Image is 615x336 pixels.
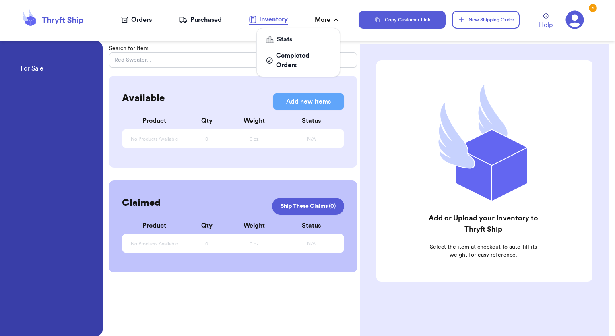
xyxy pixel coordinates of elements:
div: 1 [589,4,597,12]
a: Help [539,13,553,30]
h2: Add or Upload your Inventory to Thryft Ship [423,212,544,235]
span: Help [539,20,553,30]
p: Search for Item [109,44,357,52]
div: Product [128,221,181,230]
a: Orders [121,15,152,25]
a: Stats [260,31,336,48]
div: Weight [223,221,285,230]
a: 1 [565,10,584,29]
div: Completed Orders [266,51,330,70]
div: Qty [181,221,233,230]
a: For Sale [21,64,43,75]
a: Completed Orders [260,48,336,73]
a: Ship These Claims (0) [272,198,344,215]
a: Purchased [179,15,222,25]
a: Inventory [249,15,288,25]
span: 0 [205,136,208,142]
span: No Products Available [131,241,178,247]
div: Status [285,221,338,230]
span: No Products Available [131,136,178,142]
button: Add new Items [273,93,344,110]
button: Copy Customer Link [359,11,446,29]
span: N/A [307,241,316,247]
input: Red Sweater... [109,52,357,68]
span: 0 oz [250,241,259,247]
div: Qty [181,116,233,126]
span: N/A [307,136,316,142]
div: More [315,15,340,25]
div: Status [285,116,338,126]
button: New Shipping Order [452,11,520,29]
h2: Available [122,92,165,105]
span: 0 [205,241,208,247]
div: Stats [266,35,330,44]
p: Select the item at checkout to auto-fill its weight for easy reference. [423,243,544,259]
span: 0 oz [250,136,259,142]
h2: Claimed [122,197,161,209]
div: Inventory [249,15,288,24]
div: Product [128,116,181,126]
div: Weight [223,116,285,126]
